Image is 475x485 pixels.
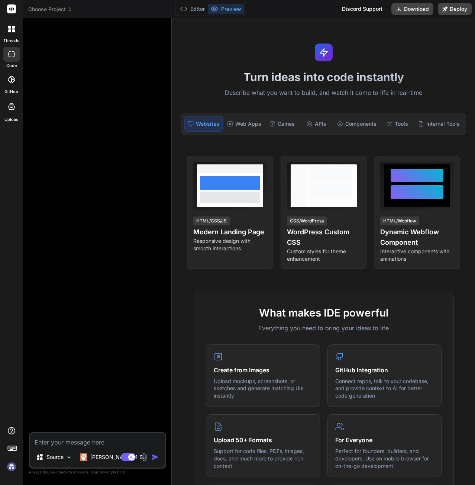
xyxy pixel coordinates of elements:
h4: For Everyone [335,436,434,444]
p: Upload mockups, screenshots, or sketches and generate matching UIs instantly [214,378,312,399]
button: Preview [208,4,244,14]
p: Custom styles for theme enhancement [287,248,361,263]
div: CSS/WordPress [287,216,327,225]
img: attachment [140,453,149,462]
p: Everything you need to bring your ideas to life [206,324,442,333]
h4: WordPress Custom CSS [287,227,361,248]
p: Source [46,453,64,461]
div: APIs [300,116,333,132]
img: signin [5,460,18,473]
label: Upload [4,116,19,123]
p: Perfect for founders, builders, and developers. Use on mobile browser for on-the-go development [335,447,434,469]
p: Connect repos, talk to your codebase, and provide context to AI for better code generation [335,378,434,399]
h4: Create from Images [214,366,312,375]
div: Discord Support [337,3,387,15]
label: threads [3,38,19,44]
button: Download [391,3,433,15]
div: HTML/CSS/JS [193,216,230,225]
div: Web Apps [224,116,264,132]
span: privacy [100,470,113,474]
img: Pick Models [66,454,72,460]
label: GitHub [4,89,18,95]
h1: Turn ideas into code instantly [177,70,471,84]
h4: Dynamic Webflow Component [380,227,454,248]
h2: What makes IDE powerful [206,305,442,321]
h4: Modern Landing Page [193,227,267,237]
p: Always double-check its answers. Your in Bind [29,469,166,476]
label: code [6,62,17,69]
span: Choose Project [28,6,72,13]
div: Internal Tools [415,116,463,132]
p: Support for code files, PDFs, images, docs, and much more to provide rich context [214,447,312,469]
p: Responsive design with smooth interactions [193,237,267,252]
div: Tools [381,116,414,132]
p: Interactive components with animations [380,248,454,263]
button: Editor [177,4,208,14]
h4: Upload 50+ Formats [214,436,312,444]
img: Claude 4 Sonnet [80,453,87,461]
p: Describe what you want to build, and watch it come to life in real-time [177,88,471,98]
div: Games [266,116,298,132]
p: [PERSON_NAME] 4 S.. [90,453,146,461]
div: HTML/Webflow [380,216,419,225]
img: icon [152,453,159,461]
div: Websites [184,116,223,132]
button: Deploy [438,3,472,15]
h4: GitHub Integration [335,366,434,375]
div: Components [334,116,379,132]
